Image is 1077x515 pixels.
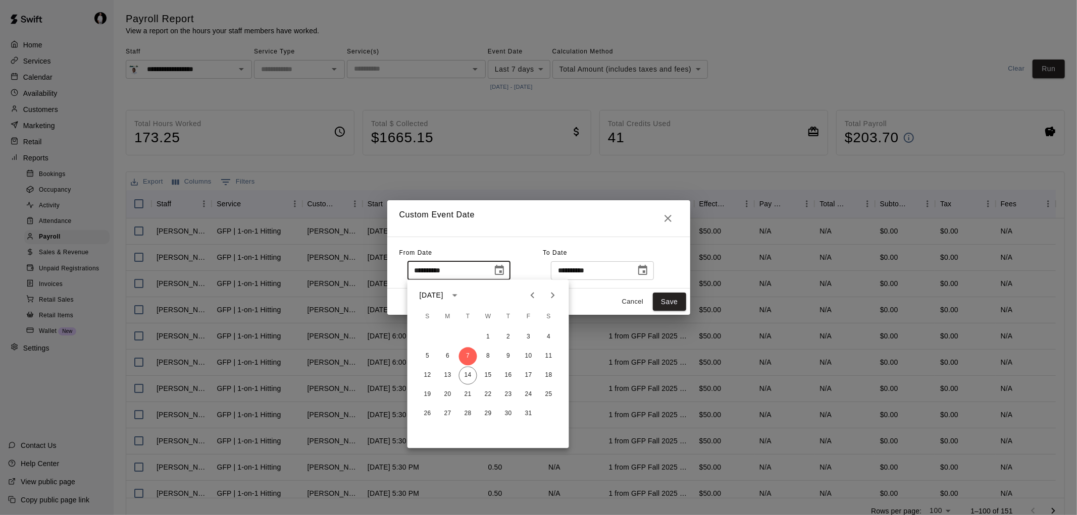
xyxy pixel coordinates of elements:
[439,366,457,384] button: 13
[479,366,497,384] button: 15
[540,366,558,384] button: 18
[653,293,686,311] button: Save
[439,307,457,327] span: Monday
[499,307,518,327] span: Thursday
[540,385,558,404] button: 25
[523,285,543,305] button: Previous month
[499,347,518,365] button: 9
[439,385,457,404] button: 20
[499,366,518,384] button: 16
[479,307,497,327] span: Wednesday
[499,385,518,404] button: 23
[459,385,477,404] button: 21
[540,347,558,365] button: 11
[459,366,477,384] button: 14
[543,249,567,256] span: To Date
[499,328,518,346] button: 2
[479,405,497,423] button: 29
[419,385,437,404] button: 19
[489,260,509,280] button: Choose date, selected date is Oct 7, 2025
[520,347,538,365] button: 10
[459,405,477,423] button: 28
[439,347,457,365] button: 6
[479,385,497,404] button: 22
[520,405,538,423] button: 31
[419,307,437,327] span: Sunday
[419,366,437,384] button: 12
[387,200,690,237] h2: Custom Event Date
[540,328,558,346] button: 4
[419,347,437,365] button: 5
[479,347,497,365] button: 8
[520,366,538,384] button: 17
[499,405,518,423] button: 30
[439,405,457,423] button: 27
[520,328,538,346] button: 3
[419,405,437,423] button: 26
[459,347,477,365] button: 7
[399,249,433,256] span: From Date
[446,287,464,304] button: calendar view is open, switch to year view
[420,290,443,301] div: [DATE]
[459,307,477,327] span: Tuesday
[658,208,678,228] button: Close
[520,307,538,327] span: Friday
[540,307,558,327] span: Saturday
[479,328,497,346] button: 1
[617,294,649,310] button: Cancel
[520,385,538,404] button: 24
[543,285,563,305] button: Next month
[633,260,653,280] button: Choose date, selected date is Oct 14, 2025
